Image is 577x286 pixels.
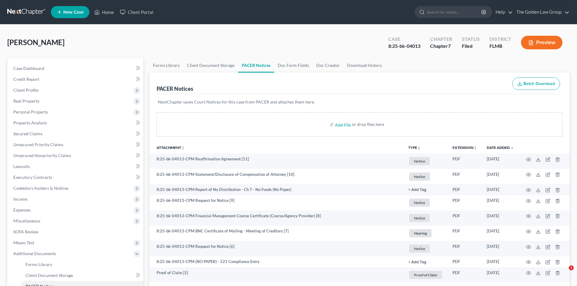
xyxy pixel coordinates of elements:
button: TYPEunfold_more [408,146,421,150]
a: Forms Library [149,58,183,73]
td: PDF [448,169,482,184]
a: Download History [343,58,386,73]
span: Miscellaneous [13,218,40,223]
td: 8:25-bk-04013-CPM BNC Certificate of Mailing - Meeting of Creditors [7] [149,226,403,241]
span: Expenses [13,207,31,212]
td: 8:25-bk-04013-CPM Request for Notice [6] [149,241,403,256]
div: Chapter [430,36,452,43]
a: Client Portal [117,7,156,18]
div: Case [388,36,420,43]
a: Unsecured Priority Claims [8,139,143,150]
span: Personal Property [13,109,48,114]
td: PDF [448,153,482,169]
span: Income [13,196,27,202]
a: Notice [408,213,443,223]
td: [DATE] [482,195,519,211]
td: PDF [448,267,482,283]
td: [DATE] [482,226,519,241]
a: Case Dashboard [8,63,143,74]
a: Proof of Claim [408,270,443,280]
a: The Golden Law Group [513,7,569,18]
i: unfold_more [417,146,421,150]
span: Means Test [13,240,34,245]
span: Notice [409,157,430,165]
span: Additional Documents [13,251,56,256]
td: [DATE] [482,256,519,267]
span: Forms Library [25,262,52,267]
span: Batch Download [523,81,555,86]
a: Client Document Storage [183,58,238,73]
a: + Add Tag [408,187,443,192]
td: PDF [448,195,482,211]
a: Notice [408,172,443,182]
button: Batch Download [512,77,560,90]
a: Executory Contracts [8,172,143,183]
span: Notice [409,199,430,207]
td: [DATE] [482,184,519,195]
td: PDF [448,210,482,226]
span: Real Property [13,98,39,104]
td: [DATE] [482,210,519,226]
iframe: Intercom live chat [556,265,571,280]
div: Status [462,36,480,43]
a: + Add Tag [408,259,443,265]
input: Search by name... [427,6,482,18]
span: Case Dashboard [13,66,44,71]
a: PACER Notices [238,58,274,73]
td: 8:25-bk-04013-CPM Report of No Distribution - Ch 7 - No Funds (No Paper) [149,184,403,195]
div: District [489,36,511,43]
span: Codebtors Insiders & Notices [13,186,68,191]
a: Forms Library [21,259,143,270]
a: Credit Report [8,74,143,85]
span: Notice [409,173,430,181]
a: Doc Form Fields [274,58,313,73]
td: 8:25-bk-04013-CPM (NO PAPER) - 521 Compliance Entry [149,256,403,267]
td: 8:25-bk-04013-CPM Reaffirmation Agreement [11] [149,153,403,169]
span: Unsecured Priority Claims [13,142,63,147]
td: PDF [448,256,482,267]
div: Chapter [430,43,452,50]
a: Help [492,7,513,18]
button: Preview [521,36,562,49]
a: Lawsuits [8,161,143,172]
a: Home [91,7,117,18]
td: 8:25-bk-04013-CPM Request for Notice [9] [149,195,403,211]
a: Doc Creator [313,58,343,73]
a: Notice [408,244,443,254]
td: PDF [448,184,482,195]
span: Client Profile [13,87,38,93]
div: or drop files here [352,121,384,127]
a: Property Analysis [8,117,143,128]
span: Lawsuits [13,164,30,169]
div: FLMB [489,43,511,50]
a: Client Document Storage [21,270,143,281]
td: 8:25-bk-04013-CPM Statement/Disclosure of Compensation of Attorney [10] [149,169,403,184]
span: 1 [569,265,574,270]
span: Notice [409,245,430,253]
td: [DATE] [482,241,519,256]
td: [DATE] [482,169,519,184]
span: New Case [63,10,84,15]
span: Property Analysis [13,120,47,125]
a: Secured Claims [8,128,143,139]
p: NextChapter saves Court Notices for this case from PACER and attaches them here. [158,99,561,105]
button: + Add Tag [408,260,426,264]
span: 7 [448,43,451,49]
td: Proof of Claim [5] [149,267,403,283]
span: Proof of Claim [409,271,442,279]
span: [PERSON_NAME] [7,38,65,47]
td: [DATE] [482,153,519,169]
button: + Add Tag [408,188,426,192]
span: SOFA Review [13,229,38,234]
td: 8:25-bk-04013-CPM Financial Management Course Certificate (Course/Agency Provider) [8] [149,210,403,226]
i: expand_more [510,146,514,150]
div: PACER Notices [157,85,193,92]
td: [DATE] [482,267,519,283]
a: Attachmentunfold_more [157,145,185,150]
a: Unsecured Nonpriority Claims [8,150,143,161]
a: Extensionunfold_more [453,145,477,150]
a: Notice [408,156,443,166]
span: Credit Report [13,77,39,82]
a: SOFA Review [8,226,143,237]
span: Notice [409,214,430,222]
